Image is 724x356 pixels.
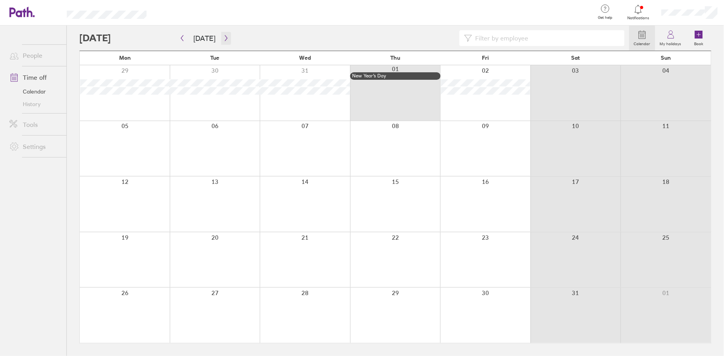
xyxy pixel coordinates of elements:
a: Book [686,26,711,51]
a: Time off [3,70,66,85]
a: My holidays [655,26,686,51]
a: Notifications [626,4,651,20]
span: Mon [119,55,131,61]
span: Fri [482,55,489,61]
span: Notifications [626,16,651,20]
a: History [3,98,66,110]
span: Thu [390,55,400,61]
a: People [3,48,66,63]
label: Calendar [629,39,655,46]
span: Tue [211,55,220,61]
a: Calendar [3,85,66,98]
input: Filter by employee [472,31,620,46]
label: Book [690,39,708,46]
span: Wed [300,55,311,61]
button: [DATE] [187,32,222,45]
span: Sun [661,55,671,61]
div: New Year’s Day [352,73,438,79]
a: Calendar [629,26,655,51]
label: My holidays [655,39,686,46]
span: Get help [592,15,618,20]
span: Sat [571,55,580,61]
a: Settings [3,139,66,154]
a: Tools [3,117,66,132]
